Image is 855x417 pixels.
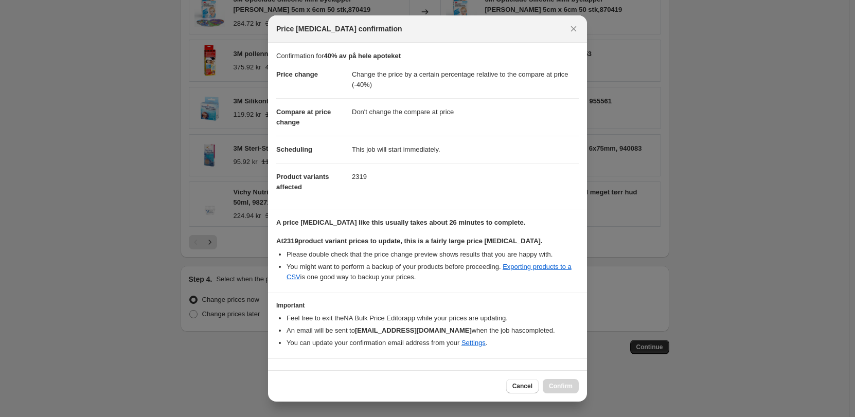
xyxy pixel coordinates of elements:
h3: Important [276,301,579,310]
b: A price [MEDICAL_DATA] like this usually takes about 26 minutes to complete. [276,219,525,226]
a: Settings [461,339,486,347]
span: Cancel [512,382,532,390]
button: Cancel [506,379,539,393]
li: Feel free to exit the NA Bulk Price Editor app while your prices are updating. [287,313,579,323]
span: Product variants affected [276,173,329,191]
dd: Change the price by a certain percentage relative to the compare at price (-40%) [352,61,579,98]
dd: Don't change the compare at price [352,98,579,125]
b: [EMAIL_ADDRESS][DOMAIN_NAME] [355,327,472,334]
span: Price change [276,70,318,78]
li: You can update your confirmation email address from your . [287,338,579,348]
b: 40% av på hele apoteket [324,52,401,60]
b: I understand that this price [MEDICAL_DATA] will affect 2319 product variants [290,370,537,378]
li: Please double check that the price change preview shows results that you are happy with. [287,249,579,260]
button: Close [566,22,581,36]
li: An email will be sent to when the job has completed . [287,325,579,336]
b: At 2319 product variant prices to update, this is a fairly large price [MEDICAL_DATA]. [276,237,542,245]
li: You might want to perform a backup of your products before proceeding. is one good way to backup ... [287,262,579,282]
span: Scheduling [276,146,312,153]
p: Confirmation for [276,51,579,61]
dd: This job will start immediately. [352,136,579,163]
a: Exporting products to a CSV [287,263,572,281]
span: Compare at price change [276,108,331,126]
span: Price [MEDICAL_DATA] confirmation [276,24,402,34]
dd: 2319 [352,163,579,190]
